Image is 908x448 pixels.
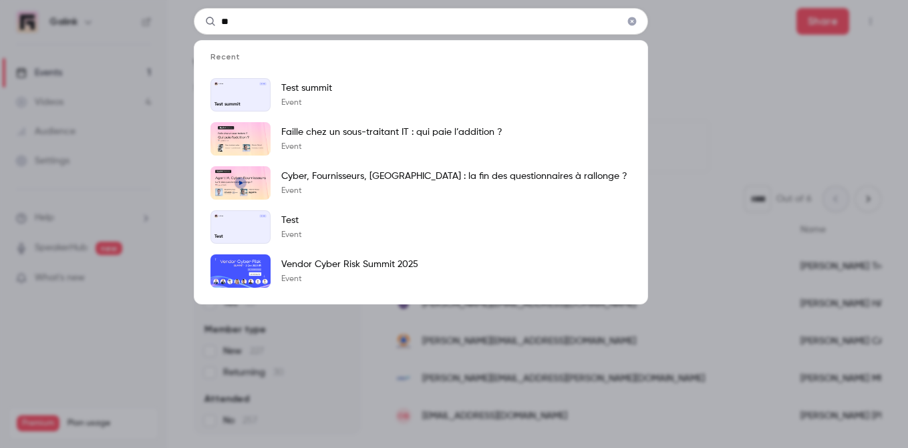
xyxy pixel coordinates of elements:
[214,82,217,85] img: Test summit
[210,254,271,288] img: Vendor Cyber Risk Summit 2025
[210,122,271,156] img: Faille chez un sous-traitant IT : qui paie l’addition ?
[194,51,647,73] li: Recent
[214,102,267,107] p: Test summit
[210,166,271,200] img: Cyber, Fournisseurs, IA : la fin des questionnaires à rallonge ?
[281,142,502,152] p: Event
[281,97,332,108] p: Event
[281,81,332,95] p: Test summit
[621,11,643,32] button: Clear
[214,234,267,240] p: Test
[259,214,267,217] span: [DATE]
[218,83,223,85] p: Galink
[281,274,418,284] p: Event
[214,214,217,217] img: Test
[218,215,223,217] p: Galink
[281,258,418,271] p: Vendor Cyber Risk Summit 2025
[281,170,627,183] p: Cyber, Fournisseurs, [GEOGRAPHIC_DATA] : la fin des questionnaires à rallonge ?
[281,214,302,227] p: Test
[281,186,627,196] p: Event
[281,126,502,139] p: Faille chez un sous-traitant IT : qui paie l’addition ?
[259,82,267,85] span: [DATE]
[281,230,302,240] p: Event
